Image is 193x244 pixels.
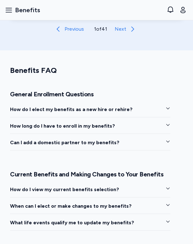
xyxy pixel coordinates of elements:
[10,219,134,226] span: What life events qualify me to update my benefits?
[10,139,119,146] span: Can I add a domestic partner to my benefits?
[10,202,132,210] span: When can I elect or make changes to my benefits?
[3,3,43,17] button: Benefits
[10,170,183,178] h2: Current Benefits and Making Changes to Your Benefits
[10,202,170,214] button: When can I elect or make changes to my benefits?
[15,6,40,14] span: Benefits
[52,23,89,35] button: Previous
[10,90,183,98] h2: General Enrollment Questions
[10,106,170,117] button: How do I elect my benefits as a new hire or rehire?
[112,23,141,35] button: Next
[10,106,133,113] span: How do I elect my benefits as a new hire or rehire?
[10,186,119,193] span: How do I view my current benefits selection?
[10,122,170,134] button: How long do I have to enroll in my benefits?
[115,25,126,33] span: Next
[10,122,115,130] span: How long do I have to enroll in my benefits?
[94,25,107,33] p: 1 of 41
[10,219,170,231] button: What life events qualify me to update my benefits?
[10,186,170,197] button: How do I view my current benefits selection?
[10,65,183,75] h2: Benefits FAQ
[65,25,84,33] span: Previous
[10,139,170,150] button: Can I add a domestic partner to my benefits?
